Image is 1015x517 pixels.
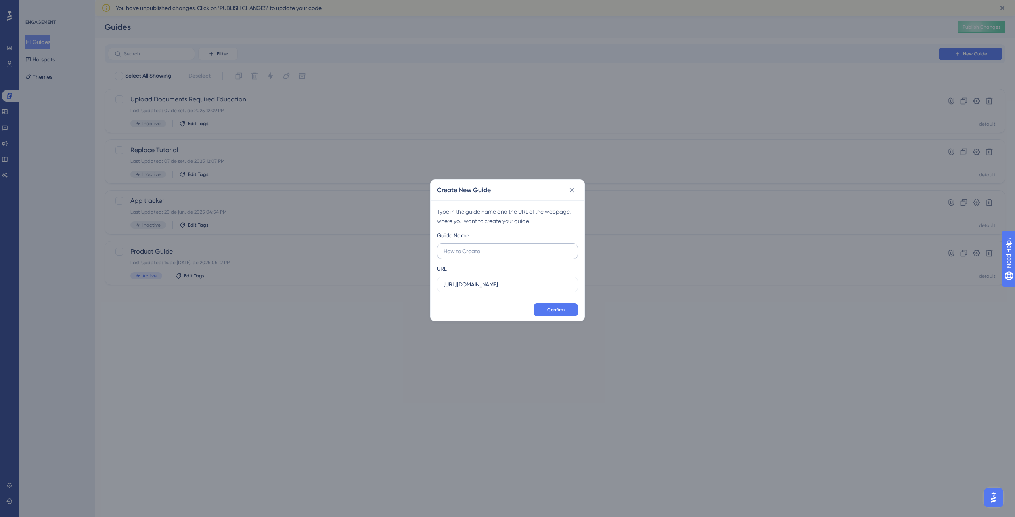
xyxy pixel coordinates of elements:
iframe: UserGuiding AI Assistant Launcher [982,486,1005,509]
input: https://www.example.com [444,280,571,289]
span: Confirm [547,307,565,313]
input: How to Create [444,247,571,256]
div: URL [437,264,447,273]
div: Guide Name [437,231,469,240]
span: Need Help? [19,2,50,11]
div: Type in the guide name and the URL of the webpage, where you want to create your guide. [437,207,578,226]
h2: Create New Guide [437,185,491,195]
